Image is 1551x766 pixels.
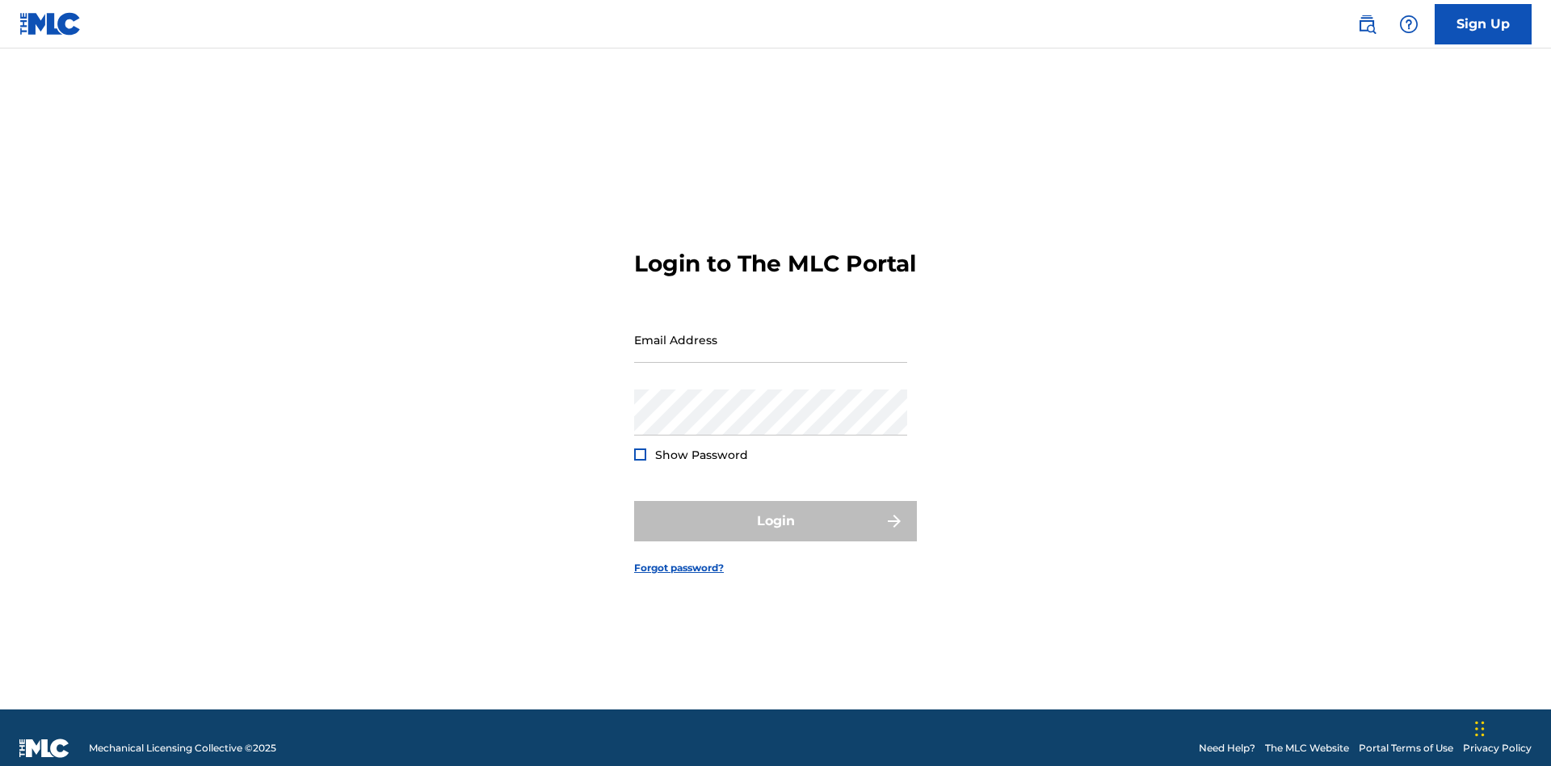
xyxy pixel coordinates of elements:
[19,739,69,758] img: logo
[19,12,82,36] img: MLC Logo
[1351,8,1383,40] a: Public Search
[1357,15,1377,34] img: search
[1470,688,1551,766] iframe: Chat Widget
[1463,741,1532,755] a: Privacy Policy
[634,250,916,278] h3: Login to The MLC Portal
[1475,705,1485,753] div: Drag
[1265,741,1349,755] a: The MLC Website
[1399,15,1419,34] img: help
[1359,741,1453,755] a: Portal Terms of Use
[1199,741,1255,755] a: Need Help?
[1393,8,1425,40] div: Help
[655,448,748,462] span: Show Password
[1435,4,1532,44] a: Sign Up
[634,561,724,575] a: Forgot password?
[89,741,276,755] span: Mechanical Licensing Collective © 2025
